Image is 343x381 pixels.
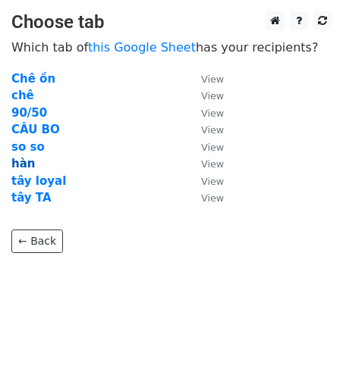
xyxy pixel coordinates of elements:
[88,40,196,55] a: this Google Sheet
[201,108,224,119] small: View
[201,124,224,136] small: View
[11,106,47,120] a: 90/50
[11,123,60,136] a: CÂU BO
[186,106,224,120] a: View
[186,89,224,102] a: View
[11,230,63,253] a: ← Back
[201,158,224,170] small: View
[11,39,332,55] p: Which tab of has your recipients?
[186,157,224,170] a: View
[201,142,224,153] small: View
[267,308,343,381] iframe: Chat Widget
[11,191,52,205] a: tây TA
[11,72,55,86] a: Chê ồn
[11,157,35,170] a: hàn
[201,90,224,101] small: View
[186,191,224,205] a: View
[201,192,224,204] small: View
[186,123,224,136] a: View
[186,174,224,188] a: View
[11,11,332,33] h3: Choose tab
[186,72,224,86] a: View
[11,140,45,154] a: so so
[201,176,224,187] small: View
[11,89,34,102] a: chê
[186,140,224,154] a: View
[11,174,66,188] a: tây loyal
[201,73,224,85] small: View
